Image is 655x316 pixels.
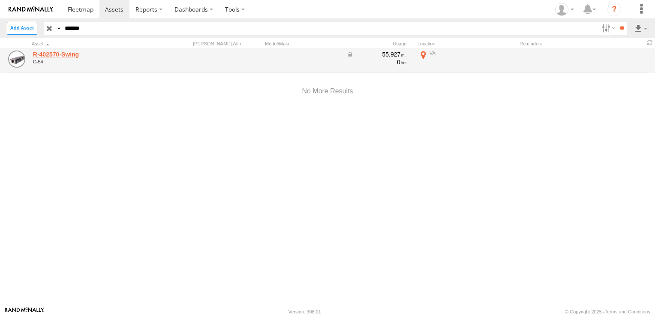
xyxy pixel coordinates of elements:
[430,50,515,56] div: VA
[552,3,577,16] div: Jennifer Albro
[193,41,261,47] div: [PERSON_NAME]./Vin
[265,41,342,47] div: Model/Make
[347,58,407,66] div: 0
[347,51,407,58] div: Data from Vehicle CANbus
[565,309,650,314] div: © Copyright 2025 -
[5,307,44,316] a: Visit our Website
[288,309,321,314] div: Version: 308.01
[634,22,648,34] label: Export results as...
[9,6,53,12] img: rand-logo.svg
[33,51,150,58] a: R-402570-Swing
[520,41,586,47] div: Reminders
[605,309,650,314] a: Terms and Conditions
[598,22,617,34] label: Search Filter Options
[346,41,414,47] div: Usage
[645,39,655,47] span: Refresh
[607,3,621,16] i: ?
[418,41,516,47] div: Location
[32,41,152,47] div: Click to Sort
[418,49,516,72] label: Click to View Current Location
[8,51,25,68] a: View Asset Details
[7,22,37,34] label: Create New Asset
[55,22,62,34] label: Search Query
[33,59,150,64] div: undefined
